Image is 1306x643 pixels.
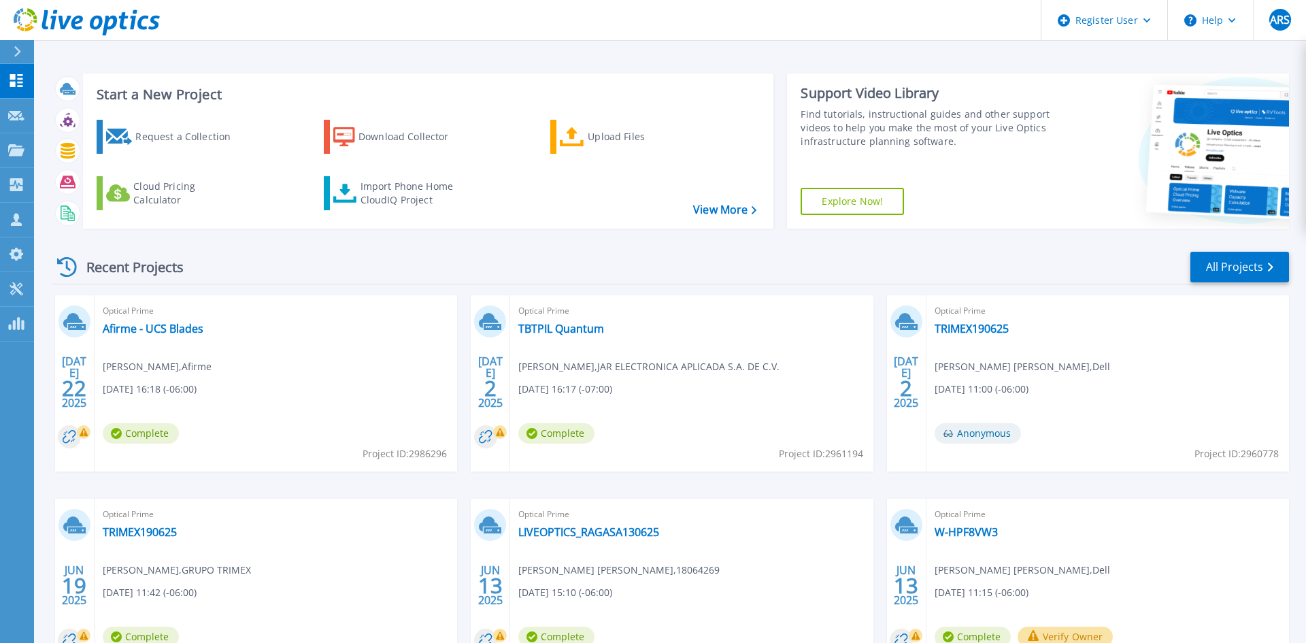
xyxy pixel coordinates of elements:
span: 19 [62,580,86,591]
span: [DATE] 15:10 (-06:00) [518,585,612,600]
a: Afirme - UCS Blades [103,322,203,335]
a: Explore Now! [801,188,904,215]
h3: Start a New Project [97,87,756,102]
a: Upload Files [550,120,702,154]
div: JUN 2025 [478,561,503,610]
div: JUN 2025 [893,561,919,610]
span: Optical Prime [935,303,1281,318]
div: [DATE] 2025 [61,357,87,407]
div: JUN 2025 [61,561,87,610]
span: Project ID: 2960778 [1194,446,1279,461]
span: Project ID: 2961194 [779,446,863,461]
span: [DATE] 11:00 (-06:00) [935,382,1028,397]
div: Support Video Library [801,84,1056,102]
span: Optical Prime [103,507,449,522]
a: Download Collector [324,120,475,154]
div: Recent Projects [52,250,202,284]
span: Complete [518,423,595,444]
span: [DATE] 11:42 (-06:00) [103,585,197,600]
span: 2 [484,382,497,394]
div: [DATE] 2025 [893,357,919,407]
a: TRIMEX190625 [103,525,177,539]
span: Complete [103,423,179,444]
span: 22 [62,382,86,394]
span: ARS [1270,14,1290,25]
div: [DATE] 2025 [478,357,503,407]
a: All Projects [1190,252,1289,282]
div: Find tutorials, instructional guides and other support videos to help you make the most of your L... [801,108,1056,148]
span: Optical Prime [935,507,1281,522]
a: Request a Collection [97,120,248,154]
span: Optical Prime [103,303,449,318]
span: [PERSON_NAME] , GRUPO TRIMEX [103,563,251,578]
span: [DATE] 16:18 (-06:00) [103,382,197,397]
div: Import Phone Home CloudIQ Project [361,180,467,207]
span: [PERSON_NAME] , Afirme [103,359,212,374]
span: [PERSON_NAME] [PERSON_NAME] , Dell [935,359,1110,374]
a: TBTPIL Quantum [518,322,604,335]
div: Cloud Pricing Calculator [133,180,242,207]
a: W-HPF8VW3 [935,525,998,539]
span: [PERSON_NAME] , JAR ELECTRONICA APLICADA S.A. DE C.V. [518,359,780,374]
span: Optical Prime [518,507,865,522]
span: Anonymous [935,423,1021,444]
a: Cloud Pricing Calculator [97,176,248,210]
span: Optical Prime [518,303,865,318]
div: Upload Files [588,123,697,150]
span: [DATE] 16:17 (-07:00) [518,382,612,397]
div: Request a Collection [135,123,244,150]
div: Download Collector [358,123,467,150]
a: View More [693,203,756,216]
span: 13 [478,580,503,591]
span: Project ID: 2986296 [363,446,447,461]
span: [PERSON_NAME] [PERSON_NAME] , 18064269 [518,563,720,578]
a: TRIMEX190625 [935,322,1009,335]
span: [PERSON_NAME] [PERSON_NAME] , Dell [935,563,1110,578]
span: [DATE] 11:15 (-06:00) [935,585,1028,600]
span: 13 [894,580,918,591]
a: LIVEOPTICS_RAGASA130625 [518,525,659,539]
span: 2 [900,382,912,394]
